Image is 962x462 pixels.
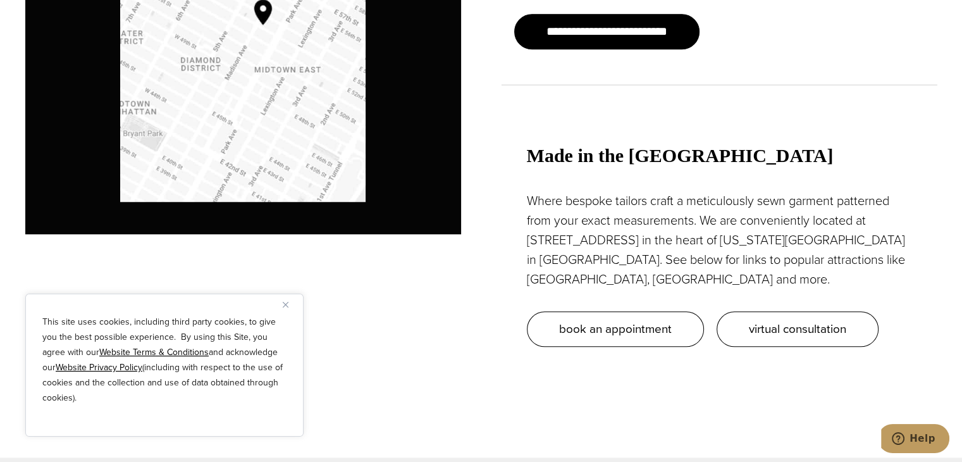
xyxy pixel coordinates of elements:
a: book an appointment [527,311,704,347]
img: Close [283,302,288,308]
strong: Made in the [GEOGRAPHIC_DATA] [527,145,834,166]
button: Close [283,297,298,312]
p: This site uses cookies, including third party cookies, to give you the best possible experience. ... [42,315,287,406]
a: virtual consultation [717,311,879,347]
a: Website Terms & Conditions [99,346,209,359]
span: book an appointment [559,320,672,338]
iframe: Opens a widget where you can chat to one of our agents [881,424,949,456]
span: virtual consultation [749,320,846,338]
p: Where bespoke tailors craft a meticulously sewn garment patterned from your exact measurements. W... [527,191,912,289]
a: Website Privacy Policy [56,361,142,374]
